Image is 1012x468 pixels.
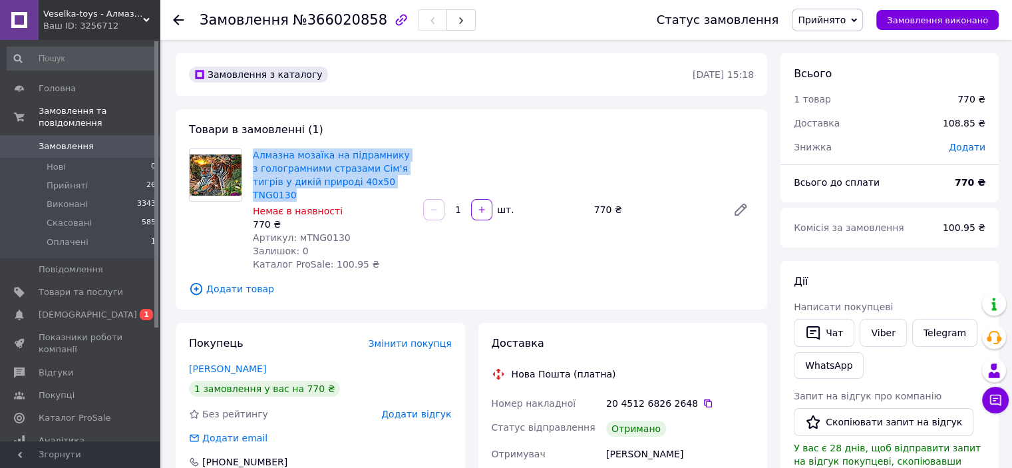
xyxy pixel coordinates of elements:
span: 100.95 ₴ [943,222,985,233]
a: Редагувати [727,196,754,223]
span: [DEMOGRAPHIC_DATA] [39,309,137,321]
span: Нові [47,161,66,173]
span: 26 [146,180,156,192]
span: Оплачені [47,236,88,248]
button: Чат з покупцем [982,387,1009,413]
span: Прийнято [798,15,846,25]
div: Додати email [188,431,269,445]
span: Комісія за замовлення [794,222,904,233]
span: Немає в наявності [253,206,343,216]
time: [DATE] 15:18 [693,69,754,80]
div: 108.85 ₴ [935,109,993,138]
span: Покупці [39,389,75,401]
span: Додати відгук [381,409,451,419]
span: Виконані [47,198,88,210]
button: Замовлення виконано [876,10,999,30]
span: Номер накладної [492,398,576,409]
span: Всього до сплати [794,177,880,188]
span: Замовлення та повідомлення [39,105,160,129]
a: Viber [860,319,906,347]
span: Без рейтингу [202,409,268,419]
img: Алмазна мозаїка на підрамнику з голограмними стразами Сім'я тигрів у дикій природі 40х50 TNG0130 [190,154,242,195]
span: 3343 [137,198,156,210]
span: Товари та послуги [39,286,123,298]
a: Telegram [912,319,977,347]
span: Покупець [189,337,244,350]
div: Замовлення з каталогу [189,67,328,83]
span: Змінити покупця [369,338,452,349]
span: Додати [949,142,985,152]
span: Каталог ProSale: 100.95 ₴ [253,259,379,270]
span: 1 [140,309,153,320]
span: Статус відправлення [492,422,595,433]
span: Доставка [794,118,840,128]
button: Чат [794,319,854,347]
div: Додати email [201,431,269,445]
span: Veselka-toys - Алмазна мозаїка вишивка, картини за номерами [43,8,143,20]
span: Показники роботи компанії [39,332,123,355]
span: Замовлення виконано [887,15,988,25]
span: Написати покупцеві [794,302,893,312]
span: Прийняті [47,180,88,192]
div: 20 4512 6826 2648 [606,397,754,410]
a: [PERSON_NAME] [189,363,266,374]
span: Запит на відгук про компанію [794,391,941,401]
span: Повідомлення [39,264,103,276]
div: Статус замовлення [657,13,779,27]
span: Знижка [794,142,832,152]
span: Замовлення [39,140,94,152]
div: 1 замовлення у вас на 770 ₴ [189,381,340,397]
div: шт. [494,203,515,216]
a: Алмазна мозаїка на підрамнику з голограмними стразами Сім'я тигрів у дикій природі 40х50 TNG0130 [253,150,410,200]
span: Товари в замовленні (1) [189,123,323,136]
span: Каталог ProSale [39,412,110,424]
div: 770 ₴ [957,93,985,106]
span: Всього [794,67,832,80]
div: Отримано [606,421,666,437]
div: 770 ₴ [253,218,413,231]
a: WhatsApp [794,352,864,379]
span: 1 товар [794,94,831,105]
button: Скопіювати запит на відгук [794,408,973,436]
span: 585 [142,217,156,229]
div: Ваш ID: 3256712 [43,20,160,32]
span: Артикул: мTNG0130 [253,232,351,243]
span: Скасовані [47,217,92,229]
span: Головна [39,83,76,95]
span: Замовлення [200,12,289,28]
div: Нова Пошта (платна) [508,367,619,381]
b: 770 ₴ [955,177,985,188]
span: 1 [151,236,156,248]
span: Дії [794,275,808,288]
div: 770 ₴ [589,200,722,219]
span: №366020858 [293,12,387,28]
span: Аналітика [39,435,84,447]
span: Доставка [492,337,544,350]
div: Повернутися назад [173,13,184,27]
div: [PERSON_NAME] [603,442,757,466]
span: Додати товар [189,282,754,296]
input: Пошук [7,47,157,71]
span: Отримувач [492,449,546,459]
span: Залишок: 0 [253,246,309,256]
span: Відгуки [39,367,73,379]
span: 0 [151,161,156,173]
